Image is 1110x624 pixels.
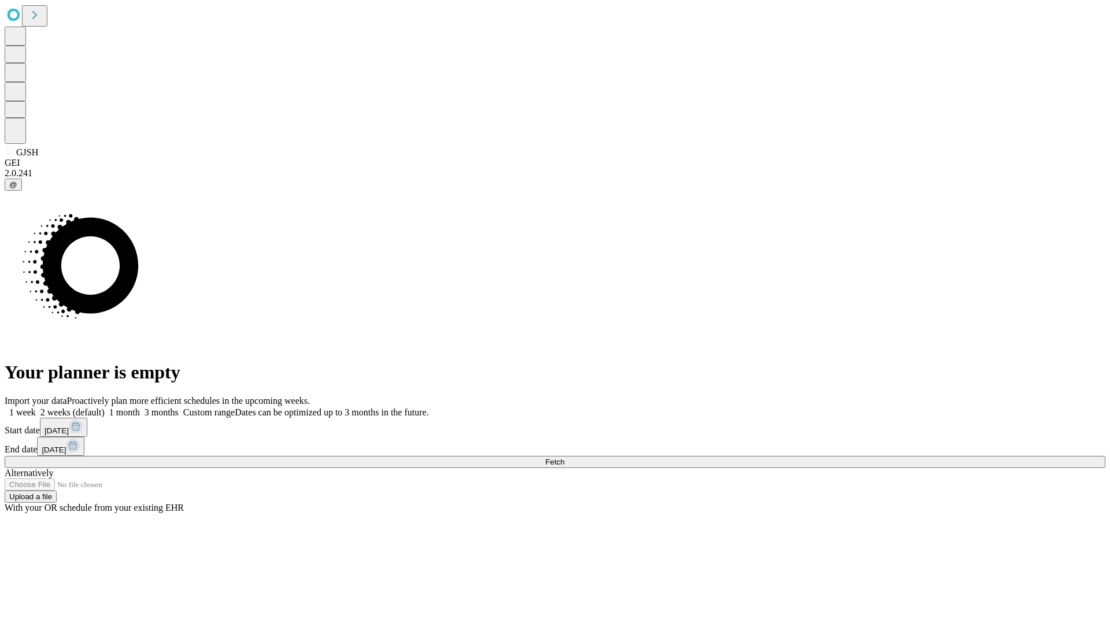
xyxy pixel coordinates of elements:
div: 2.0.241 [5,168,1105,179]
span: 1 month [109,407,140,417]
span: [DATE] [42,445,66,454]
button: [DATE] [40,418,87,437]
div: End date [5,437,1105,456]
span: 2 weeks (default) [40,407,105,417]
span: GJSH [16,147,38,157]
span: 3 months [145,407,179,417]
button: @ [5,179,22,191]
span: Import your data [5,396,67,406]
span: @ [9,180,17,189]
div: GEI [5,158,1105,168]
span: 1 week [9,407,36,417]
span: Alternatively [5,468,53,478]
button: Upload a file [5,491,57,503]
button: Fetch [5,456,1105,468]
div: Start date [5,418,1105,437]
span: Proactively plan more efficient schedules in the upcoming weeks. [67,396,310,406]
h1: Your planner is empty [5,362,1105,383]
button: [DATE] [37,437,84,456]
span: [DATE] [45,426,69,435]
span: Custom range [183,407,235,417]
span: With your OR schedule from your existing EHR [5,503,184,512]
span: Dates can be optimized up to 3 months in the future. [235,407,428,417]
span: Fetch [545,458,564,466]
